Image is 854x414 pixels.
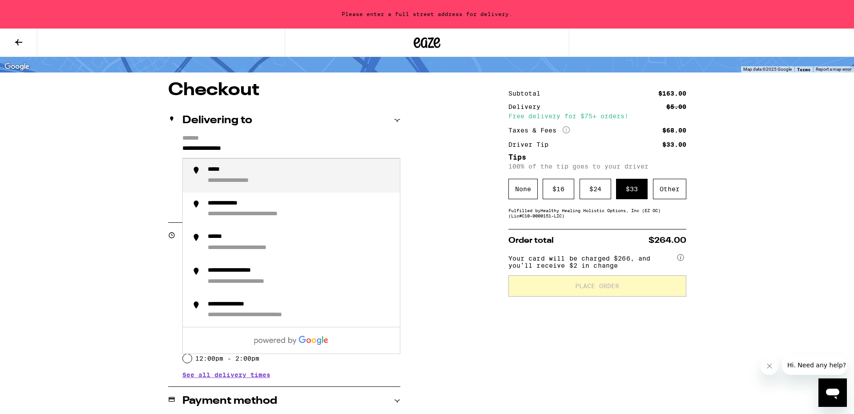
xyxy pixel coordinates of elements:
[662,141,686,148] div: $33.00
[182,372,270,378] button: See all delivery times
[816,67,851,72] a: Report a map error
[2,61,32,72] a: Open this area in Google Maps (opens a new window)
[653,179,686,199] div: Other
[508,179,538,199] div: None
[508,141,555,148] div: Driver Tip
[195,355,259,362] label: 12:00pm - 2:00pm
[616,179,648,199] div: $ 33
[543,179,574,199] div: $ 16
[797,67,810,72] a: Terms
[658,90,686,96] div: $163.00
[182,396,277,406] h2: Payment method
[508,113,686,119] div: Free delivery for $75+ orders!
[666,104,686,110] div: $5.00
[649,237,686,245] span: $264.00
[508,90,547,96] div: Subtotal
[182,115,252,126] h2: Delivering to
[508,252,676,269] span: Your card will be charged $266, and you’ll receive $2 in change
[508,208,686,218] div: Fulfilled by Healthy Healing Holistic Options, Inc (EZ OC) (Lic# C10-0000151-LIC )
[818,378,847,407] iframe: Button to launch messaging window
[168,81,400,99] h1: Checkout
[508,163,686,170] p: 100% of the tip goes to your driver
[508,237,554,245] span: Order total
[575,283,619,289] span: Place Order
[662,127,686,133] div: $68.00
[782,355,847,375] iframe: Message from company
[508,126,570,134] div: Taxes & Fees
[508,104,547,110] div: Delivery
[508,275,686,297] button: Place Order
[580,179,611,199] div: $ 24
[743,67,792,72] span: Map data ©2025 Google
[761,357,778,375] iframe: Close message
[2,61,32,72] img: Google
[508,154,686,161] h5: Tips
